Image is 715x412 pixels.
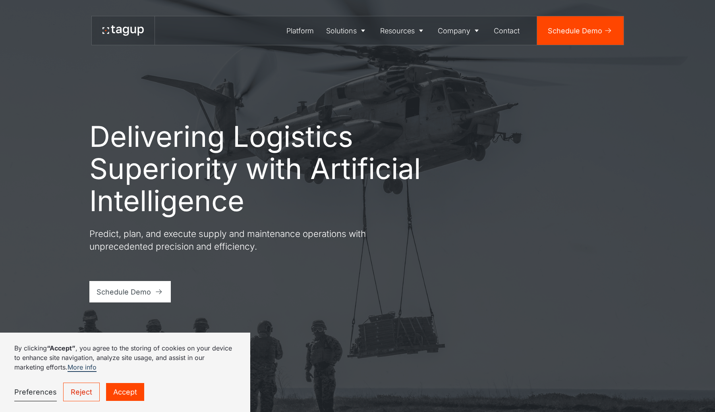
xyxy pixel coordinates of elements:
[537,16,624,45] a: Schedule Demo
[63,383,100,401] a: Reject
[494,25,520,36] div: Contact
[548,25,602,36] div: Schedule Demo
[68,363,97,372] a: More info
[89,120,423,217] h1: Delivering Logistics Superiority with Artificial Intelligence
[89,281,171,302] a: Schedule Demo
[47,344,75,352] strong: “Accept”
[106,383,144,401] a: Accept
[14,343,236,372] p: By clicking , you agree to the storing of cookies on your device to enhance site navigation, anal...
[320,16,374,45] a: Solutions
[432,16,488,45] a: Company
[286,25,314,36] div: Platform
[374,16,432,45] a: Resources
[280,16,320,45] a: Platform
[97,287,151,297] div: Schedule Demo
[326,25,357,36] div: Solutions
[487,16,526,45] a: Contact
[380,25,415,36] div: Resources
[14,383,57,401] a: Preferences
[438,25,470,36] div: Company
[89,227,375,252] p: Predict, plan, and execute supply and maintenance operations with unprecedented precision and eff...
